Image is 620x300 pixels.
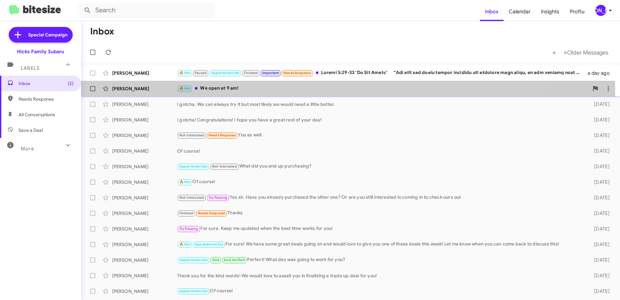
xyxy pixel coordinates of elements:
[211,71,240,75] span: Appointment Set
[179,258,208,262] span: Appointment Set
[177,131,584,139] div: You as well.
[112,179,177,185] div: [PERSON_NAME]
[18,111,55,118] span: All Conversations
[112,101,177,107] div: [PERSON_NAME]
[21,146,34,152] span: More
[112,210,177,217] div: [PERSON_NAME]
[584,272,615,279] div: [DATE]
[179,211,194,215] span: Finished
[18,80,74,87] span: Inbox
[177,256,584,264] div: Perfect! What day was going to work for you?
[584,117,615,123] div: [DATE]
[18,127,43,133] span: Save a Deal
[177,225,584,232] div: For sure. Keep me updated when the best time works for you!
[584,70,615,76] div: a day ago
[584,288,615,294] div: [DATE]
[179,133,204,137] span: Not-Interested
[584,226,615,232] div: [DATE]
[560,46,612,59] button: Next
[584,241,615,248] div: [DATE]
[9,27,73,43] a: Special Campaign
[549,46,612,59] nav: Page navigation example
[584,148,615,154] div: [DATE]
[584,210,615,217] div: [DATE]
[177,117,584,123] div: I gotcha! Congratulations! I hope you have a great rest of your day!
[212,164,237,169] span: Not-Interested
[504,2,536,21] a: Calendar
[68,80,74,87] span: (2)
[584,132,615,139] div: [DATE]
[177,163,584,170] div: What did you end up purchasing?
[112,241,177,248] div: [PERSON_NAME]
[549,46,560,59] button: Previous
[177,85,589,92] div: We open at 9 am!
[177,178,584,186] div: Of course!
[584,257,615,263] div: [DATE]
[584,179,615,185] div: [DATE]
[112,117,177,123] div: [PERSON_NAME]
[112,148,177,154] div: [PERSON_NAME]
[584,194,615,201] div: [DATE]
[212,258,220,262] span: Sold
[179,195,204,200] span: Not-Interested
[179,227,198,231] span: Try Pausing
[536,2,565,21] a: Insights
[28,31,67,38] span: Special Campaign
[112,132,177,139] div: [PERSON_NAME]
[590,5,613,16] button: [PERSON_NAME]
[179,164,208,169] span: Appointment Set
[177,101,584,107] div: I gotcha. We can always try it but most likely we would need a little better.
[177,194,584,201] div: Yes sir. Have you already purchased the other one? Or are you still interested in coming in to ch...
[195,71,207,75] span: Paused
[177,69,584,77] div: Loremi 5:29-33 ‘Do Sit Ametc’ “Adi elit sed doeiu tempor incididu utl etdolore magn aliqu, en adm...
[595,5,606,16] div: [PERSON_NAME]
[480,2,504,21] a: Inbox
[78,3,215,18] input: Search
[112,272,177,279] div: [PERSON_NAME]
[179,86,190,91] span: 🔥 Hot
[179,242,190,246] span: 🔥 Hot
[584,163,615,170] div: [DATE]
[112,194,177,201] div: [PERSON_NAME]
[565,2,590,21] a: Profile
[112,288,177,294] div: [PERSON_NAME]
[584,101,615,107] div: [DATE]
[112,163,177,170] div: [PERSON_NAME]
[177,148,584,154] div: Of course!
[179,289,208,293] span: Appointment Set
[195,242,223,246] span: Appointment Set
[209,133,236,137] span: Needs Response
[244,71,258,75] span: Finished
[177,241,584,248] div: For sure! We have some great deals going on and would love to give you one of these deals this we...
[224,258,245,262] span: Sold Verified
[177,272,584,279] div: Thank you for the kind words! We would love to asssit you in finalizing a trade up deal for you!
[179,180,190,184] span: 🔥 Hot
[177,287,584,295] div: Of course!
[17,48,64,55] div: Hicks Family Subaru
[209,195,227,200] span: Try Pausing
[564,48,567,56] span: »
[18,96,74,102] span: Needs Response
[90,26,114,37] h1: Inbox
[177,209,584,217] div: Thanks
[112,70,177,76] div: [PERSON_NAME]
[198,211,225,215] span: Needs Response
[21,65,40,71] span: Labels
[112,85,177,92] div: [PERSON_NAME]
[112,226,177,232] div: [PERSON_NAME]
[112,257,177,263] div: [PERSON_NAME]
[283,71,311,75] span: Needs Response
[179,71,190,75] span: 🔥 Hot
[553,48,556,56] span: «
[567,49,608,56] span: Older Messages
[262,71,279,75] span: Important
